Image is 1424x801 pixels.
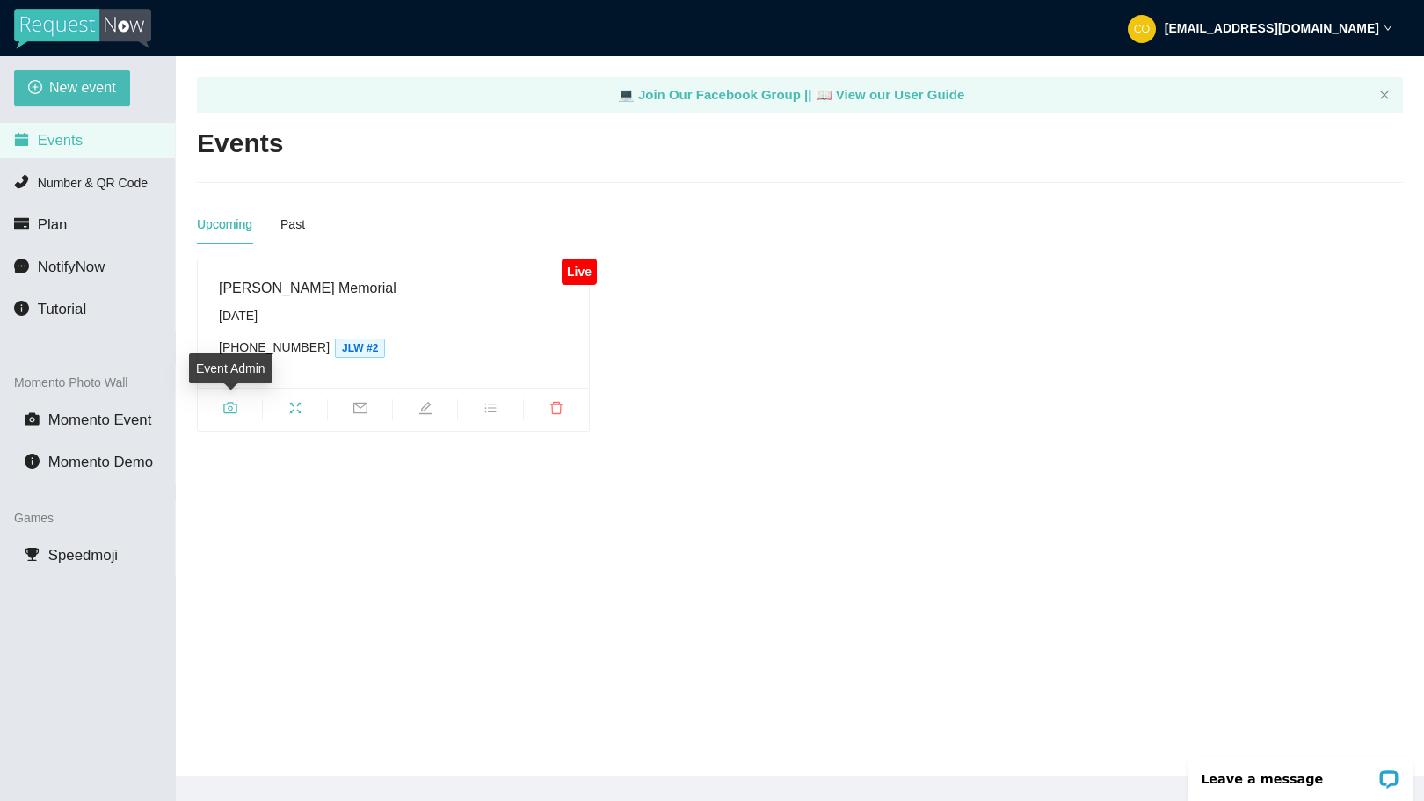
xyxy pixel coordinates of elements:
[816,87,965,102] a: laptop View our User Guide
[49,76,116,98] span: New event
[48,411,152,428] span: Momento Event
[38,132,83,149] span: Events
[14,301,29,316] span: info-circle
[14,216,29,231] span: credit-card
[219,306,568,325] div: [DATE]
[14,174,29,189] span: phone
[25,454,40,469] span: info-circle
[38,216,68,233] span: Plan
[816,87,832,102] span: laptop
[280,215,305,234] div: Past
[197,215,252,234] div: Upcoming
[458,401,522,420] span: bars
[38,176,148,190] span: Number & QR Code
[38,259,105,275] span: NotifyNow
[219,277,568,299] div: [PERSON_NAME] Memorial
[393,401,457,420] span: edit
[198,401,262,420] span: camera
[197,126,283,162] h2: Events
[1177,746,1424,801] iframe: LiveChat chat widget
[335,339,385,358] span: JLW #2
[25,547,40,562] span: trophy
[28,80,42,97] span: plus-circle
[14,9,151,49] img: RequestNow
[48,547,118,564] span: Speedmoji
[1384,24,1392,33] span: down
[1128,15,1156,43] img: 80ccb84ea51d40aec798d9c2fdf281a2
[524,401,589,420] span: delete
[14,70,130,106] button: plus-circleNew event
[14,132,29,147] span: calendar
[48,454,153,470] span: Momento Demo
[562,259,596,285] div: Live
[328,401,392,420] span: mail
[263,401,327,420] span: fullscreen
[618,87,635,102] span: laptop
[25,411,40,426] span: camera
[1165,21,1379,35] strong: [EMAIL_ADDRESS][DOMAIN_NAME]
[189,353,272,383] div: Event Admin
[38,301,86,317] span: Tutorial
[1379,90,1390,101] button: close
[219,338,568,358] div: [PHONE_NUMBER]
[1379,90,1390,100] span: close
[14,259,29,273] span: message
[618,87,816,102] a: laptop Join Our Facebook Group ||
